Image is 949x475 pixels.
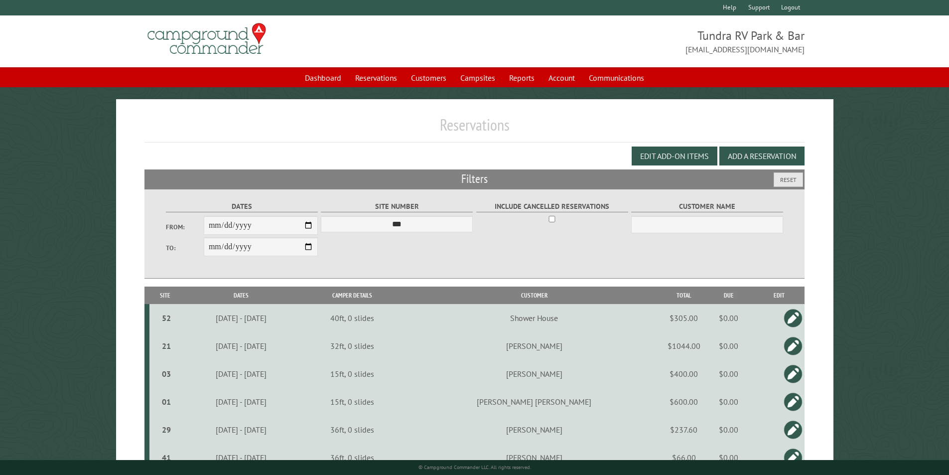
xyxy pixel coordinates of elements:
div: [DATE] - [DATE] [183,425,299,435]
div: [DATE] - [DATE] [183,453,299,463]
a: Communications [583,68,650,87]
a: Account [542,68,581,87]
small: © Campground Commander LLC. All rights reserved. [418,464,531,471]
div: 29 [153,425,180,435]
td: $237.60 [664,416,704,444]
td: $0.00 [704,444,754,472]
td: [PERSON_NAME] [404,332,664,360]
th: Dates [181,287,300,304]
label: Site Number [321,201,473,212]
a: Dashboard [299,68,347,87]
td: [PERSON_NAME] [404,444,664,472]
h2: Filters [144,169,805,188]
div: 01 [153,397,180,407]
td: 15ft, 0 slides [300,360,404,388]
h1: Reservations [144,115,805,143]
div: 03 [153,369,180,379]
a: Customers [405,68,452,87]
td: $305.00 [664,304,704,332]
th: Due [704,287,754,304]
div: [DATE] - [DATE] [183,369,299,379]
td: $66.00 [664,444,704,472]
td: 40ft, 0 slides [300,304,404,332]
button: Edit Add-on Items [632,147,717,165]
td: $600.00 [664,388,704,416]
td: Shower House [404,304,664,332]
div: [DATE] - [DATE] [183,397,299,407]
td: $0.00 [704,360,754,388]
div: 21 [153,341,180,351]
label: From: [166,222,204,232]
th: Site [149,287,181,304]
td: 32ft, 0 slides [300,332,404,360]
th: Total [664,287,704,304]
img: Campground Commander [144,19,269,58]
th: Customer [404,287,664,304]
a: Campsites [454,68,501,87]
label: Customer Name [631,201,783,212]
div: 52 [153,313,180,323]
td: $0.00 [704,416,754,444]
button: Reset [774,172,803,187]
span: Tundra RV Park & Bar [EMAIL_ADDRESS][DOMAIN_NAME] [475,27,805,55]
th: Edit [754,287,805,304]
td: $400.00 [664,360,704,388]
div: [DATE] - [DATE] [183,313,299,323]
td: [PERSON_NAME] [PERSON_NAME] [404,388,664,416]
label: To: [166,243,204,253]
td: [PERSON_NAME] [404,360,664,388]
label: Include Cancelled Reservations [476,201,628,212]
td: $0.00 [704,304,754,332]
label: Dates [166,201,318,212]
td: $1044.00 [664,332,704,360]
th: Camper Details [300,287,404,304]
td: [PERSON_NAME] [404,416,664,444]
td: 36ft, 0 slides [300,444,404,472]
td: $0.00 [704,388,754,416]
div: [DATE] - [DATE] [183,341,299,351]
button: Add a Reservation [719,147,805,165]
td: $0.00 [704,332,754,360]
a: Reports [503,68,541,87]
td: 15ft, 0 slides [300,388,404,416]
div: 41 [153,453,180,463]
a: Reservations [349,68,403,87]
td: 36ft, 0 slides [300,416,404,444]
